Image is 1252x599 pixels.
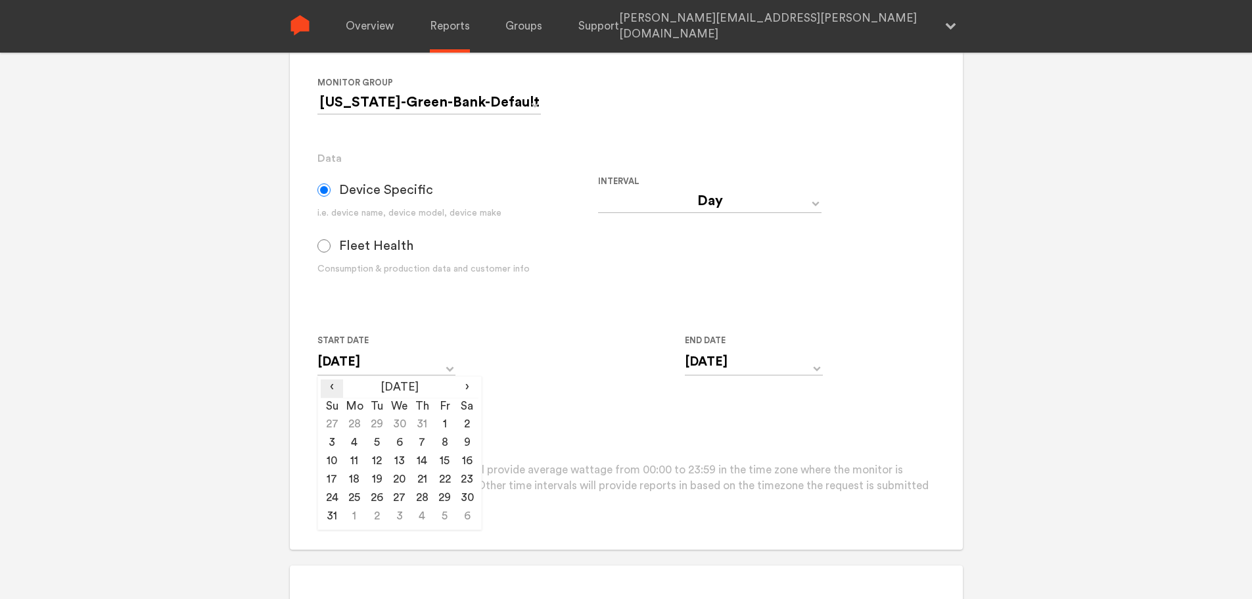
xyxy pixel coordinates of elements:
[343,416,365,435] td: 28
[366,435,388,453] td: 5
[388,416,411,435] td: 30
[317,183,331,197] input: Device Specific
[317,239,331,252] input: Fleet Health
[317,333,445,348] label: Start Date
[433,416,455,435] td: 1
[343,379,455,398] th: [DATE]
[388,398,411,416] th: We
[456,471,478,490] td: 23
[433,471,455,490] td: 22
[456,453,478,471] td: 16
[411,416,433,435] td: 31
[388,490,411,508] td: 27
[317,462,935,511] p: Please note that daily reports will provide average wattage from 00:00 to 23:59 in the time zone ...
[290,15,310,36] img: Sense Logo
[343,490,365,508] td: 25
[321,453,343,471] td: 10
[456,416,478,435] td: 2
[321,379,343,395] span: ‹
[411,490,433,508] td: 28
[343,398,365,416] th: Mo
[456,508,478,527] td: 6
[433,508,455,527] td: 5
[366,453,388,471] td: 12
[456,398,478,416] th: Sa
[321,471,343,490] td: 17
[456,435,478,453] td: 9
[685,333,812,348] label: End Date
[321,490,343,508] td: 24
[317,75,545,91] label: Monitor Group
[317,206,598,220] div: i.e. device name, device model, device make
[343,453,365,471] td: 11
[411,508,433,527] td: 4
[366,490,388,508] td: 26
[411,471,433,490] td: 21
[388,471,411,490] td: 20
[366,416,388,435] td: 29
[411,453,433,471] td: 14
[343,435,365,453] td: 4
[321,416,343,435] td: 27
[433,398,455,416] th: Fr
[456,490,478,508] td: 30
[339,182,433,198] span: Device Specific
[343,508,365,527] td: 1
[366,398,388,416] th: Tu
[321,398,343,416] th: Su
[411,435,433,453] td: 7
[339,238,413,254] span: Fleet Health
[321,435,343,453] td: 3
[388,435,411,453] td: 6
[433,435,455,453] td: 8
[366,508,388,527] td: 2
[388,453,411,471] td: 13
[456,379,478,395] span: ›
[433,490,455,508] td: 29
[366,471,388,490] td: 19
[317,262,598,276] div: Consumption & production data and customer info
[343,471,365,490] td: 18
[411,398,433,416] th: Th
[321,508,343,527] td: 31
[598,174,868,189] label: Interval
[433,453,455,471] td: 15
[388,508,411,527] td: 3
[317,151,935,166] h3: Data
